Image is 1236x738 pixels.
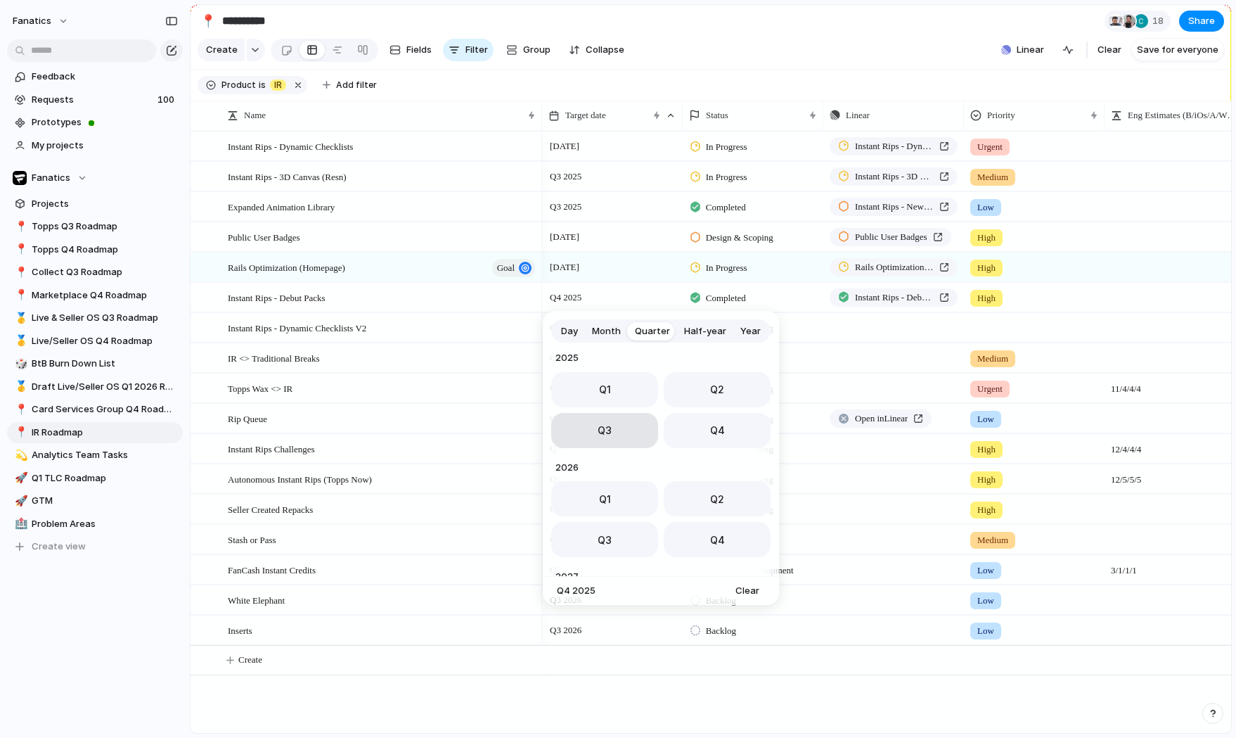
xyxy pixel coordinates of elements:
span: Clear [735,584,759,598]
button: Q3 [551,413,658,448]
span: 2026 [551,459,771,476]
span: Q3 [598,533,612,547]
span: Q4 2025 [557,584,596,598]
span: Half-year [684,324,726,338]
span: 2025 [551,350,771,367]
button: Q2 [664,481,771,516]
span: 2027 [551,568,771,585]
button: Year [733,320,768,343]
span: Day [561,324,578,338]
button: Quarter [628,320,677,343]
button: Q1 [551,372,658,407]
span: Quarter [635,324,670,338]
span: Month [592,324,621,338]
button: Q4 [664,413,771,448]
button: Q4 [664,522,771,557]
span: Year [740,324,761,338]
span: Q3 [598,423,612,438]
span: Q2 [710,492,724,507]
span: Q1 [599,382,611,397]
span: Q4 [710,423,725,438]
span: Q1 [599,492,611,507]
button: Q2 [664,372,771,407]
button: Half-year [677,320,733,343]
button: Clear [730,581,765,601]
button: Q1 [551,481,658,516]
button: Day [554,320,585,343]
button: Q3 [551,522,658,557]
span: Q2 [710,382,724,397]
span: Q4 [710,533,725,547]
button: Month [585,320,628,343]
